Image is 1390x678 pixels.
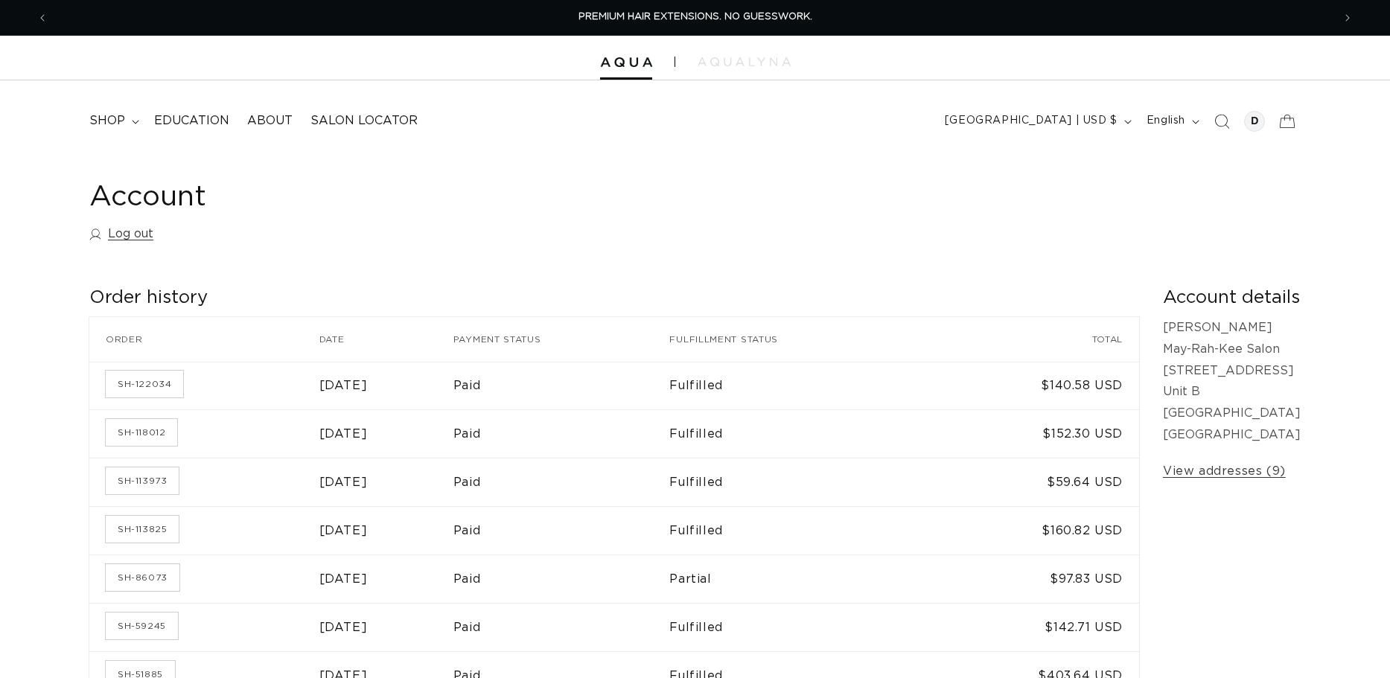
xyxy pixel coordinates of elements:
[145,104,238,138] a: Education
[319,428,368,440] time: [DATE]
[453,317,670,362] th: Payment status
[698,57,791,66] img: aqualyna.com
[106,516,179,543] a: Order number SH-113825
[319,317,453,362] th: Date
[319,525,368,537] time: [DATE]
[669,458,929,506] td: Fulfilled
[154,113,229,129] span: Education
[669,409,929,458] td: Fulfilled
[1163,461,1286,482] a: View addresses (9)
[453,554,670,603] td: Paid
[106,564,179,591] a: Order number SH-86073
[936,107,1138,135] button: [GEOGRAPHIC_DATA] | USD $
[929,362,1139,410] td: $140.58 USD
[26,4,59,32] button: Previous announcement
[1138,107,1205,135] button: English
[89,113,125,129] span: shop
[1163,287,1301,310] h2: Account details
[669,317,929,362] th: Fulfillment status
[80,104,145,138] summary: shop
[929,409,1139,458] td: $152.30 USD
[1331,4,1364,32] button: Next announcement
[89,317,319,362] th: Order
[247,113,293,129] span: About
[669,554,929,603] td: Partial
[106,613,178,639] a: Order number SH-59245
[929,603,1139,651] td: $142.71 USD
[319,621,368,633] time: [DATE]
[669,506,929,554] td: Fulfilled
[106,371,183,397] a: Order number SH-122034
[302,104,427,138] a: Salon Locator
[929,317,1139,362] th: Total
[929,554,1139,603] td: $97.83 USD
[453,362,670,410] td: Paid
[453,603,670,651] td: Paid
[319,573,368,585] time: [DATE]
[600,57,652,68] img: Aqua Hair Extensions
[319,380,368,391] time: [DATE]
[578,12,812,22] span: PREMIUM HAIR EXTENSIONS. NO GUESSWORK.
[89,287,1139,310] h2: Order history
[106,419,177,446] a: Order number SH-118012
[669,362,929,410] td: Fulfilled
[106,467,179,494] a: Order number SH-113973
[1147,113,1185,129] span: English
[310,113,418,129] span: Salon Locator
[453,409,670,458] td: Paid
[1205,105,1238,138] summary: Search
[89,179,1301,216] h1: Account
[319,476,368,488] time: [DATE]
[238,104,302,138] a: About
[89,223,153,245] a: Log out
[945,113,1118,129] span: [GEOGRAPHIC_DATA] | USD $
[929,506,1139,554] td: $160.82 USD
[929,458,1139,506] td: $59.64 USD
[453,458,670,506] td: Paid
[669,603,929,651] td: Fulfilled
[453,506,670,554] td: Paid
[1163,317,1301,446] p: [PERSON_NAME] May-Rah-Kee Salon [STREET_ADDRESS] Unit B [GEOGRAPHIC_DATA] [GEOGRAPHIC_DATA]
